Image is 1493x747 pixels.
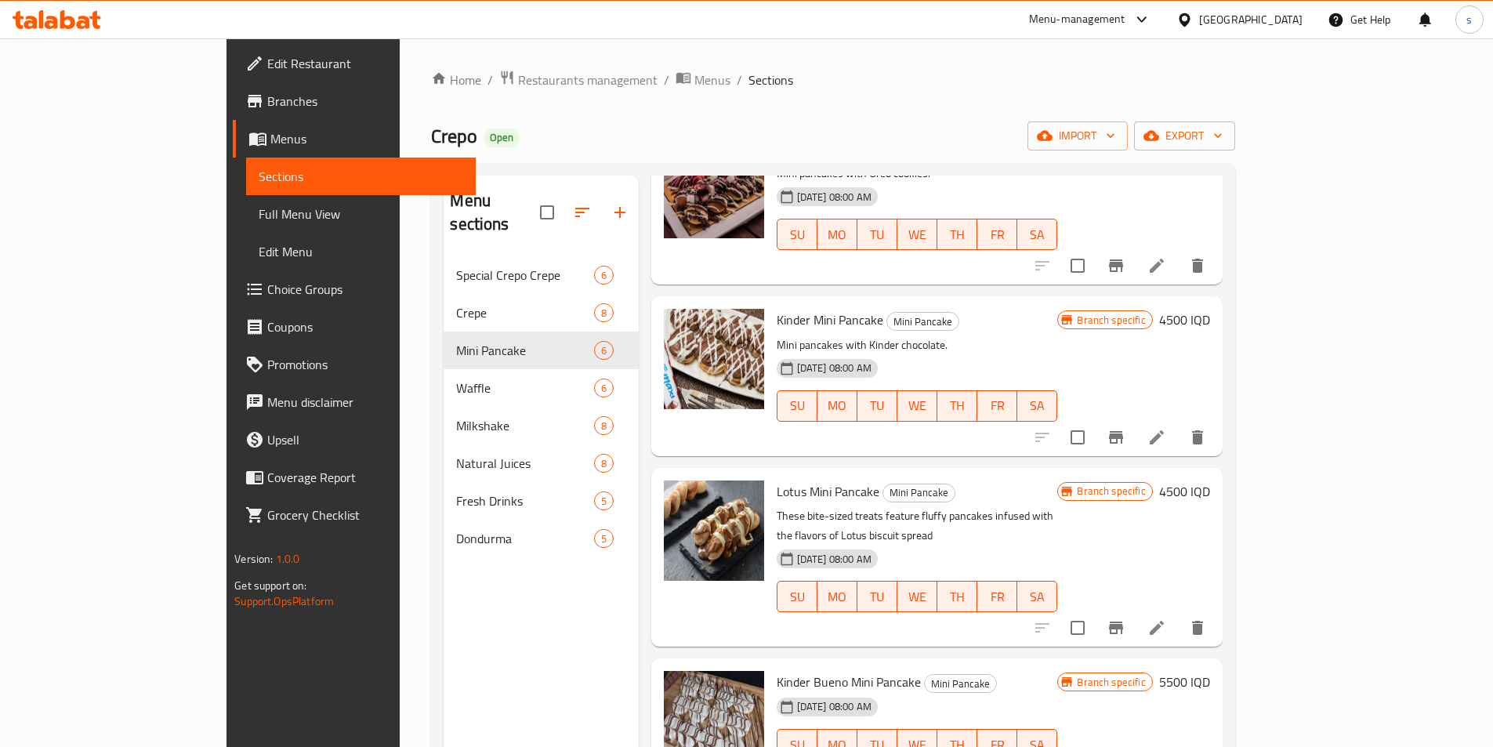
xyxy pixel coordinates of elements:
span: Kinder Mini Pancake [777,308,883,332]
a: Menus [676,70,730,90]
button: SU [777,581,817,612]
span: MO [824,586,851,608]
div: Mini Pancake6 [444,332,638,369]
span: Select to update [1061,249,1094,282]
span: Coverage Report [267,468,463,487]
span: Get support on: [234,575,306,596]
button: WE [897,390,937,422]
span: SA [1024,586,1051,608]
span: Special Crepo Crepe [456,266,593,285]
span: TU [864,586,891,608]
span: Version: [234,549,273,569]
div: items [594,341,614,360]
button: TH [937,581,977,612]
span: Choice Groups [267,280,463,299]
li: / [737,71,742,89]
button: FR [977,219,1017,250]
span: Dondurma [456,529,593,548]
div: Mini Pancake [886,312,959,331]
div: items [594,454,614,473]
nav: breadcrumb [431,70,1234,90]
span: FR [984,394,1011,417]
span: Mini Pancake [887,313,958,331]
span: TU [864,223,891,246]
span: [DATE] 08:00 AM [791,699,878,714]
span: 5 [595,494,613,509]
a: Edit menu item [1147,256,1166,275]
span: Menus [694,71,730,89]
span: Crepe [456,303,593,322]
span: Select to update [1061,611,1094,644]
span: Select to update [1061,421,1094,454]
span: Edit Menu [259,242,463,261]
span: Mini Pancake [456,341,593,360]
button: MO [817,390,857,422]
span: Edit Restaurant [267,54,463,73]
span: Select all sections [531,196,563,229]
a: Branches [233,82,476,120]
span: TH [944,394,971,417]
button: MO [817,581,857,612]
img: Lotus Mini Pancake [664,480,764,581]
span: Coupons [267,317,463,336]
nav: Menu sections [444,250,638,564]
button: SU [777,219,817,250]
span: Natural Juices [456,454,593,473]
div: Dondurma5 [444,520,638,557]
div: Waffle6 [444,369,638,407]
div: Crepe8 [444,294,638,332]
button: Branch-specific-item [1097,247,1135,285]
li: / [664,71,669,89]
div: Mini Pancake [882,484,955,502]
span: SU [784,394,811,417]
p: These bite-sized treats feature fluffy pancakes infused with the flavors of Lotus biscuit spread [777,506,1058,546]
span: 8 [595,419,613,433]
span: 6 [595,343,613,358]
span: WE [904,394,931,417]
span: Menus [270,129,463,148]
div: Waffle [456,379,593,397]
button: Add section [601,194,639,231]
a: Upsell [233,421,476,459]
div: items [594,416,614,435]
span: 1.0.0 [276,549,300,569]
div: items [594,491,614,510]
span: Milkshake [456,416,593,435]
a: Coverage Report [233,459,476,496]
span: Grocery Checklist [267,506,463,524]
h6: 4500 IQD [1159,309,1210,331]
span: Kinder Bueno Mini Pancake [777,670,921,694]
button: TU [857,390,897,422]
span: SU [784,586,811,608]
button: SA [1017,219,1057,250]
button: FR [977,390,1017,422]
span: 8 [595,306,613,321]
span: s [1466,11,1472,28]
span: TU [864,394,891,417]
button: export [1134,121,1235,150]
button: TU [857,219,897,250]
span: 5 [595,531,613,546]
span: Sort sections [563,194,601,231]
span: 8 [595,456,613,471]
span: FR [984,586,1011,608]
a: Menu disclaimer [233,383,476,421]
div: Milkshake8 [444,407,638,444]
button: WE [897,219,937,250]
button: delete [1179,609,1216,647]
button: TH [937,219,977,250]
a: Choice Groups [233,270,476,308]
div: Special Crepo Crepe6 [444,256,638,294]
span: Mini Pancake [925,675,996,693]
span: [DATE] 08:00 AM [791,361,878,375]
div: items [594,529,614,548]
div: Fresh Drinks5 [444,482,638,520]
span: SA [1024,223,1051,246]
button: Branch-specific-item [1097,609,1135,647]
span: Fresh Drinks [456,491,593,510]
span: export [1147,126,1223,146]
a: Restaurants management [499,70,658,90]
